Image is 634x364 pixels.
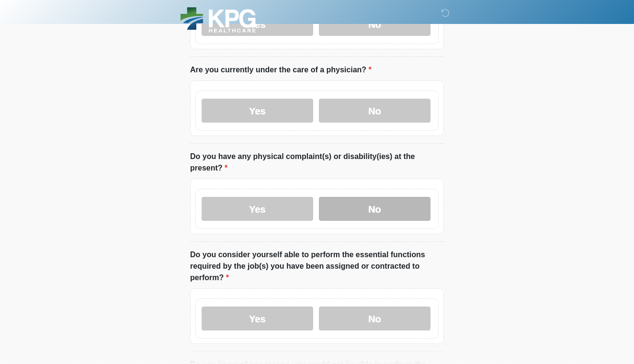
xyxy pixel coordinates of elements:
label: Do you consider yourself able to perform the essential functions required by the job(s) you have ... [190,249,444,284]
label: No [319,307,430,330]
label: No [319,99,430,123]
img: KPG Healthcare Logo [181,7,256,33]
label: Yes [202,99,313,123]
label: Do you have any physical complaint(s) or disability(ies) at the present? [190,151,444,174]
label: Yes [202,307,313,330]
label: No [319,197,430,221]
label: Are you currently under the care of a physician? [190,64,372,76]
label: Yes [202,197,313,221]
